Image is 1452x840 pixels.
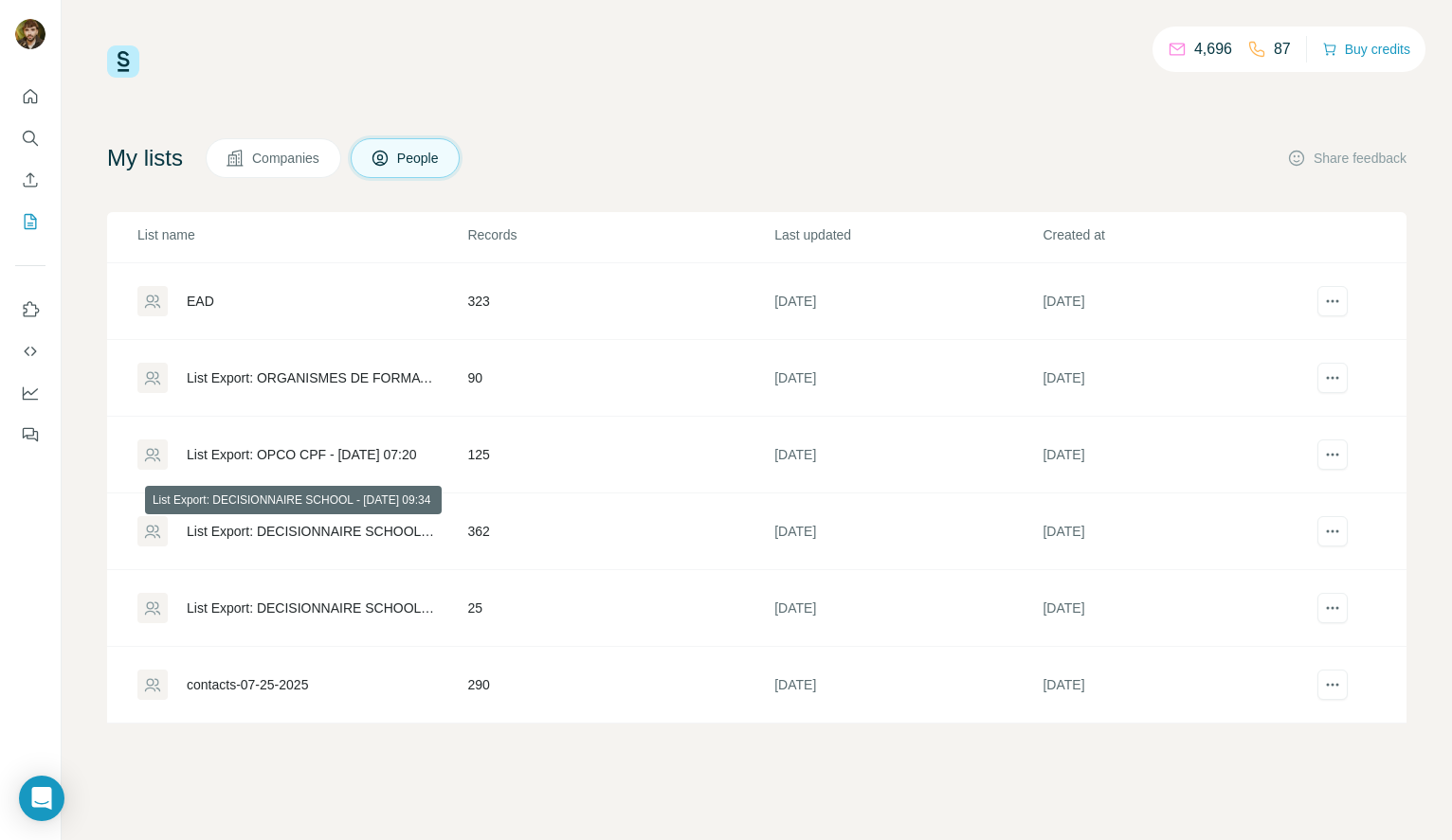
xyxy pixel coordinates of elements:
[1042,647,1310,724] td: [DATE]
[773,647,1042,724] td: [DATE]
[187,368,435,387] div: List Export: ORGANISMES DE FORMATION "ECOLE" - [DATE] 07:25
[187,599,435,617] div: List Export: DECISIONNAIRE SCHOOL - [DATE] 11:38
[1317,439,1348,470] button: actions
[252,149,321,168] span: Companies
[1317,670,1348,700] button: actions
[15,334,45,368] button: Use Surfe API
[1274,38,1291,61] p: 87
[187,445,416,464] div: List Export: OPCO CPF - [DATE] 07:20
[1317,363,1348,393] button: actions
[187,522,435,541] div: List Export: DECISIONNAIRE SCHOOL - [DATE] 09:34
[397,149,441,168] span: People
[1043,225,1309,244] p: Created at
[137,225,465,244] p: List name
[466,570,773,647] td: 25
[773,263,1042,340] td: [DATE]
[1042,570,1310,647] td: [DATE]
[466,263,773,340] td: 323
[773,493,1042,570] td: [DATE]
[1287,149,1407,168] button: Share feedback
[466,340,773,417] td: 90
[466,647,773,724] td: 290
[466,417,773,493] td: 125
[15,80,45,114] button: Quick start
[15,376,45,410] button: Dashboard
[187,292,214,311] div: EAD
[187,675,308,694] div: contacts-07-25-2025
[1317,516,1348,546] button: actions
[1317,286,1348,316] button: actions
[15,293,45,327] button: Use Surfe on LinkedIn
[15,418,45,452] button: Feedback
[107,45,139,78] img: Surfe Logo
[467,225,772,244] p: Records
[15,19,45,49] img: Avatar
[774,225,1041,244] p: Last updated
[15,163,45,197] button: Enrich CSV
[1042,417,1310,493] td: [DATE]
[466,493,773,570] td: 362
[15,205,45,239] button: My lists
[1194,38,1232,61] p: 4,696
[15,121,45,155] button: Search
[1042,493,1310,570] td: [DATE]
[1322,36,1410,63] button: Buy credits
[1317,593,1348,623] button: actions
[19,776,64,821] div: Open Intercom Messenger
[773,340,1042,417] td: [DATE]
[1042,340,1310,417] td: [DATE]
[773,570,1042,647] td: [DATE]
[107,143,183,173] h4: My lists
[773,417,1042,493] td: [DATE]
[1042,263,1310,340] td: [DATE]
